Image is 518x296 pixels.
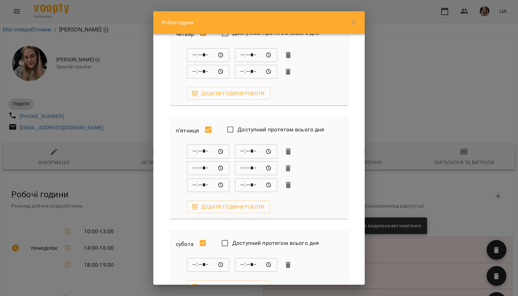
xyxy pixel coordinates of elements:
[235,65,277,79] div: До
[176,126,199,136] h6: п’ятниця
[187,48,229,62] div: Від
[283,146,294,157] button: Видалити
[187,258,229,272] div: Від
[283,260,294,270] button: Видалити
[176,239,194,249] h6: субота
[187,161,229,175] div: Від
[235,178,277,192] div: До
[187,87,270,100] button: Додати години роботи
[283,67,294,77] button: Видалити
[193,89,265,98] span: Додати години роботи
[232,239,319,247] span: Доступний протягом всього дня
[283,180,294,190] button: Видалити
[187,65,229,79] div: Від
[235,161,277,175] div: До
[235,258,277,272] div: До
[187,201,270,213] button: Додати години роботи
[235,144,277,159] div: До
[187,280,270,293] button: Додати години роботи
[187,144,229,159] div: Від
[235,48,277,62] div: До
[176,29,194,39] h6: четвер
[238,125,324,134] span: Доступний протягом всього дня
[193,282,265,291] span: Додати години роботи
[283,50,294,60] button: Видалити
[283,163,294,174] button: Видалити
[193,203,265,211] span: Додати години роботи
[153,11,365,34] div: Робочі години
